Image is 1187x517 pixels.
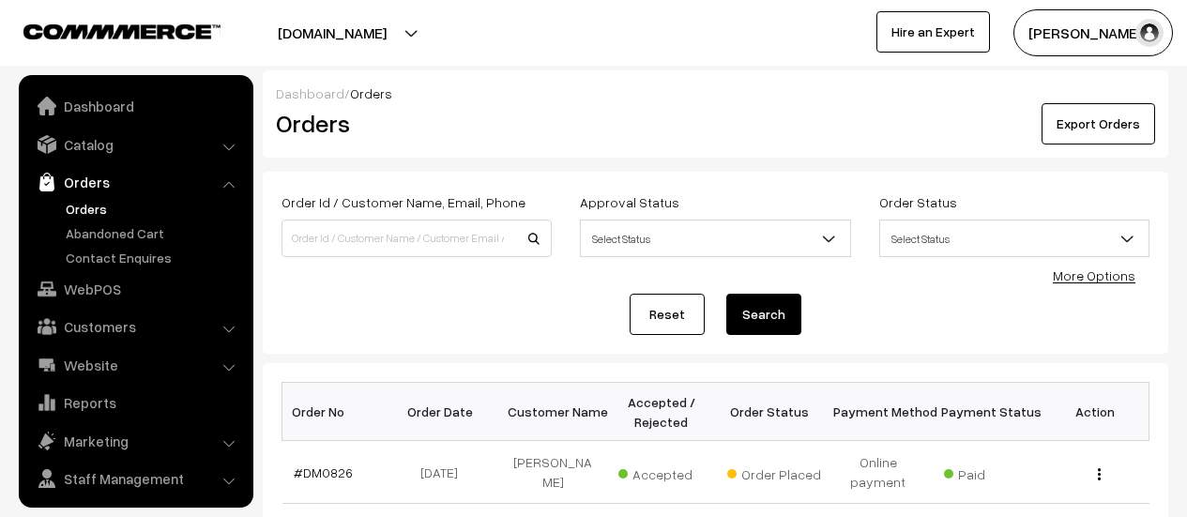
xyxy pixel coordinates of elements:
th: Customer Name [499,383,608,441]
th: Action [1041,383,1149,441]
label: Order Status [879,192,957,212]
div: / [276,84,1155,103]
th: Payment Method [824,383,933,441]
span: Order Placed [727,460,821,484]
img: Menu [1098,468,1101,480]
th: Accepted / Rejected [607,383,716,441]
span: Select Status [580,220,850,257]
a: Marketing [23,424,247,458]
a: COMMMERCE [23,19,188,41]
span: Select Status [879,220,1149,257]
span: Orders [350,85,392,101]
th: Payment Status [933,383,1042,441]
button: Export Orders [1042,103,1155,144]
label: Order Id / Customer Name, Email, Phone [282,192,525,212]
a: Website [23,348,247,382]
a: Contact Enquires [61,248,247,267]
a: Orders [23,165,247,199]
a: Catalog [23,128,247,161]
a: Dashboard [276,85,344,101]
button: [PERSON_NAME] [1013,9,1173,56]
h2: Orders [276,109,550,138]
td: [PERSON_NAME] [499,441,608,504]
a: Staff Management [23,462,247,495]
a: Reports [23,386,247,419]
th: Order Status [716,383,825,441]
a: Orders [61,199,247,219]
input: Order Id / Customer Name / Customer Email / Customer Phone [282,220,552,257]
th: Order No [282,383,391,441]
span: Select Status [581,222,849,255]
td: Online payment [824,441,933,504]
span: Accepted [618,460,712,484]
a: More Options [1053,267,1135,283]
img: COMMMERCE [23,24,221,38]
td: [DATE] [390,441,499,504]
img: user [1135,19,1164,47]
a: Abandoned Cart [61,223,247,243]
button: [DOMAIN_NAME] [212,9,452,56]
label: Approval Status [580,192,679,212]
a: Dashboard [23,89,247,123]
a: #DM0826 [294,464,353,480]
a: WebPOS [23,272,247,306]
a: Hire an Expert [876,11,990,53]
th: Order Date [390,383,499,441]
span: Paid [944,460,1038,484]
a: Customers [23,310,247,343]
button: Search [726,294,801,335]
a: Reset [630,294,705,335]
span: Select Status [880,222,1149,255]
